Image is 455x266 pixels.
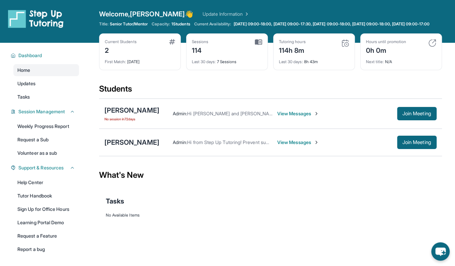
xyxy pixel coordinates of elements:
[169,39,175,44] img: card
[366,44,406,55] div: 0h 0m
[16,164,75,171] button: Support & Resources
[105,55,175,64] div: [DATE]
[366,55,436,64] div: N/A
[314,140,319,145] img: Chevron-Right
[8,9,64,28] img: logo
[13,147,79,159] a: Volunteer as a sub
[192,39,209,44] div: Sessions
[279,39,306,44] div: Tutoring hours
[366,39,406,44] div: Hours until promotion
[18,164,64,171] span: Support & Resources
[17,94,30,100] span: Tasks
[192,44,209,55] div: 114
[13,176,79,188] a: Help Center
[194,21,231,27] span: Current Availability:
[279,55,349,64] div: 8h 43m
[279,44,306,55] div: 114h 8m
[104,138,159,147] div: [PERSON_NAME]
[192,55,262,64] div: 7 Sessions
[234,21,430,27] span: [DATE] 09:00-18:00, [DATE] 09:00-17:30, [DATE] 09:00-18:00, [DATE] 09:00-18:00, [DATE] 09:00-17:00
[171,21,190,27] span: 1 Students
[16,52,75,59] button: Dashboard
[17,80,36,87] span: Updates
[402,112,431,116] span: Join Meeting
[431,242,450,261] button: chat-button
[279,59,303,64] span: Last 30 days :
[99,21,108,27] span: Title:
[203,11,249,17] a: Update Information
[16,108,75,115] button: Session Management
[13,64,79,76] a: Home
[18,108,65,115] span: Session Management
[13,120,79,132] a: Weekly Progress Report
[106,196,124,206] span: Tasks
[255,39,262,45] img: card
[277,110,319,117] span: View Messages
[99,84,442,98] div: Students
[428,39,436,47] img: card
[105,59,126,64] span: First Match :
[232,21,431,27] a: [DATE] 09:00-18:00, [DATE] 09:00-17:30, [DATE] 09:00-18:00, [DATE] 09:00-18:00, [DATE] 09:00-17:00
[277,139,319,146] span: View Messages
[173,139,187,145] span: Admin :
[104,116,159,122] span: No session in 72 days
[192,59,216,64] span: Last 30 days :
[104,106,159,115] div: [PERSON_NAME]
[13,134,79,146] a: Request a Sub
[243,11,249,17] img: Chevron Right
[17,67,30,74] span: Home
[13,91,79,103] a: Tasks
[366,59,384,64] span: Next title :
[314,111,319,116] img: Chevron-Right
[402,140,431,144] span: Join Meeting
[105,39,137,44] div: Current Students
[13,217,79,229] a: Learning Portal Demo
[99,9,194,19] span: Welcome, [PERSON_NAME] 👋
[13,243,79,255] a: Report a bug
[173,111,187,116] span: Admin :
[13,190,79,202] a: Tutor Handbook
[110,21,148,27] span: Senior Tutor/Mentor
[105,44,137,55] div: 2
[397,107,437,120] button: Join Meeting
[341,39,349,47] img: card
[18,52,42,59] span: Dashboard
[152,21,170,27] span: Capacity:
[99,160,442,190] div: What's New
[397,136,437,149] button: Join Meeting
[13,230,79,242] a: Request a Feature
[106,213,435,218] div: No Available Items
[13,78,79,90] a: Updates
[13,203,79,215] a: Sign Up for Office Hours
